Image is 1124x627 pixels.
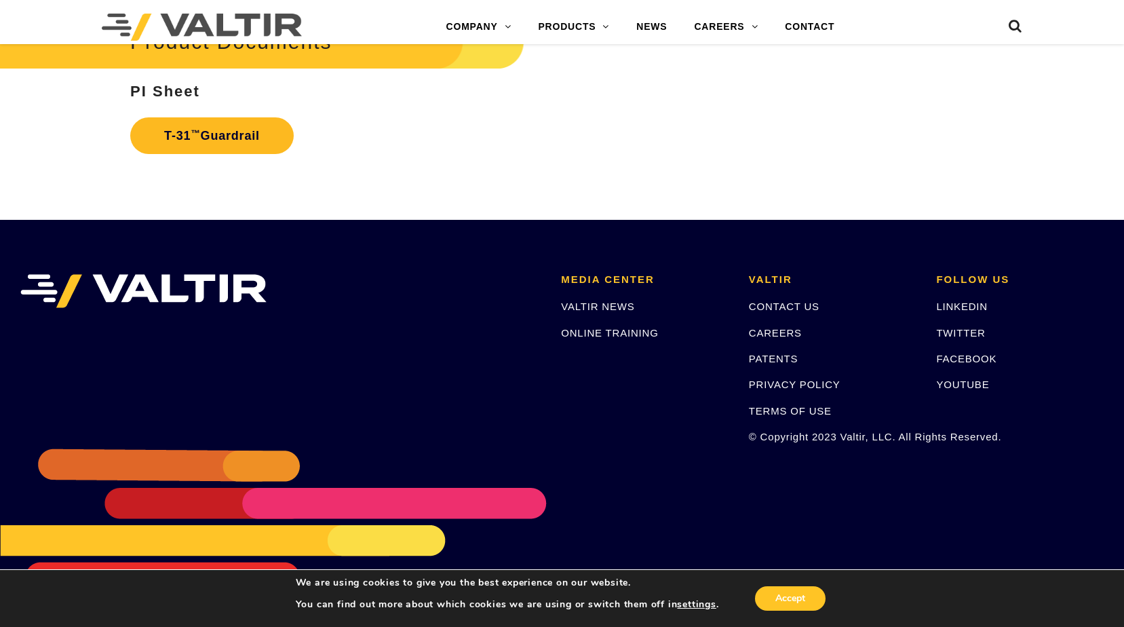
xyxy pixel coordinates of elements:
[296,577,719,589] p: We are using cookies to give you the best experience on our website.
[433,14,525,41] a: COMPANY
[749,379,840,390] a: PRIVACY POLICY
[755,586,826,611] button: Accept
[102,14,302,41] img: Valtir
[677,598,716,611] button: settings
[936,353,996,364] a: FACEBOOK
[749,274,916,286] h2: VALTIR
[130,83,200,100] strong: PI Sheet
[749,301,819,312] a: CONTACT US
[749,327,802,339] a: CAREERS
[936,301,988,312] a: LINKEDIN
[623,14,680,41] a: NEWS
[561,301,634,312] a: VALTIR NEWS
[130,117,294,154] a: T-31™Guardrail
[561,327,658,339] a: ONLINE TRAINING
[680,14,771,41] a: CAREERS
[749,405,832,417] a: TERMS OF USE
[749,353,798,364] a: PATENTS
[936,379,989,390] a: YOUTUBE
[771,14,848,41] a: CONTACT
[561,274,729,286] h2: MEDIA CENTER
[191,128,200,138] sup: ™
[749,429,916,444] p: © Copyright 2023 Valtir, LLC. All Rights Reserved.
[296,598,719,611] p: You can find out more about which cookies we are using or switch them off in .
[524,14,623,41] a: PRODUCTS
[936,327,985,339] a: TWITTER
[20,274,267,308] img: VALTIR
[936,274,1104,286] h2: FOLLOW US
